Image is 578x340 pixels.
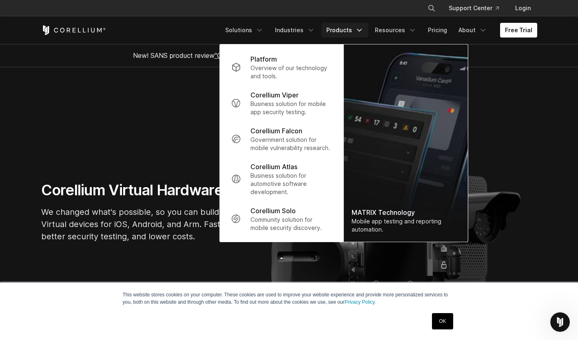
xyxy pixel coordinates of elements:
a: Products [321,23,368,38]
p: We changed what's possible, so you can build what's next. Virtual devices for iOS, Android, and A... [41,206,286,243]
div: Mobile app testing and reporting automation. [352,217,459,234]
button: Search [424,1,439,15]
iframe: Intercom live chat [550,312,570,332]
div: Navigation Menu [418,1,537,15]
a: MATRIX Technology Mobile app testing and reporting automation. [343,44,467,242]
p: Government solution for mobile vulnerability research. [250,136,332,152]
p: Community solution for mobile security discovery. [250,216,332,232]
h1: Corellium Virtual Hardware [41,181,286,199]
a: "Collaborative Mobile App Security Development and Analysis" [215,51,403,60]
p: Corellium Falcon [250,126,302,136]
p: This website stores cookies on your computer. These cookies are used to improve your website expe... [123,291,456,306]
p: Business solution for automotive software development. [250,172,332,196]
p: Corellium Viper [250,90,299,100]
span: New! SANS product review now available. [133,51,445,60]
a: About [454,23,492,38]
a: Free Trial [500,23,537,38]
a: OK [432,313,453,329]
a: Resources [370,23,421,38]
div: MATRIX Technology [352,208,459,217]
p: Overview of our technology and tools. [250,64,332,80]
a: Solutions [220,23,268,38]
a: Pricing [423,23,452,38]
a: Support Center [442,1,505,15]
a: Industries [270,23,320,38]
a: Corellium Falcon Government solution for mobile vulnerability research. [224,121,338,157]
a: Corellium Home [41,25,106,35]
p: Platform [250,54,277,64]
a: Corellium Solo Community solution for mobile security discovery. [224,201,338,237]
a: Login [509,1,537,15]
p: Corellium Solo [250,206,296,216]
img: Matrix_WebNav_1x [343,44,467,242]
p: Corellium Atlas [250,162,297,172]
div: Navigation Menu [220,23,537,38]
a: Privacy Policy. [345,299,376,305]
a: Platform Overview of our technology and tools. [224,49,338,85]
p: Business solution for mobile app security testing. [250,100,332,116]
a: Corellium Atlas Business solution for automotive software development. [224,157,338,201]
a: Corellium Viper Business solution for mobile app security testing. [224,85,338,121]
